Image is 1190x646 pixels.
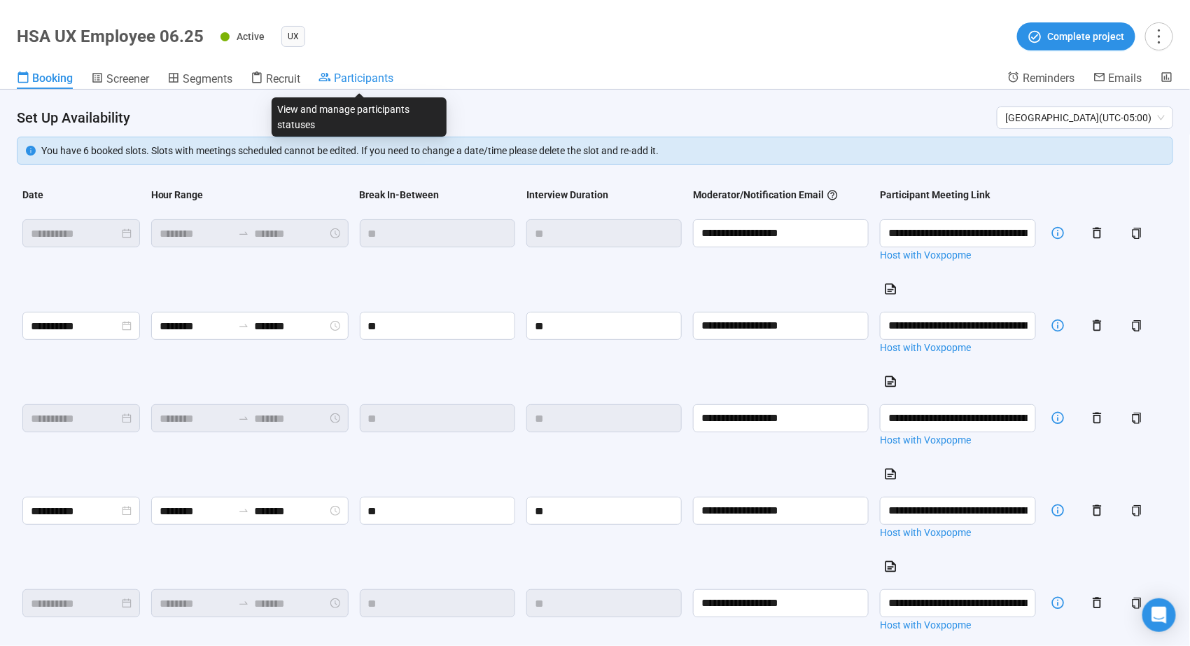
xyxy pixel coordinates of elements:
[1005,107,1165,128] span: [GEOGRAPHIC_DATA] ( UTC-05:00 )
[22,187,43,202] div: Date
[91,71,149,89] a: Screener
[167,71,232,89] a: Segments
[1093,71,1142,88] a: Emails
[238,505,249,516] span: to
[360,187,440,202] div: Break In-Between
[880,432,1035,448] a: Host with Voxpopme
[238,320,249,331] span: to
[1126,407,1148,429] button: copy
[1131,228,1142,239] span: copy
[17,27,204,46] h1: HSA UX Employee 06.25
[238,413,249,424] span: to
[238,598,249,609] span: to
[318,71,393,88] a: Participants
[238,413,249,424] span: swap-right
[238,320,249,331] span: swap-right
[238,228,249,239] span: to
[880,525,1035,540] a: Host with Voxpopme
[238,598,249,609] span: swap-right
[880,187,990,202] div: Participant Meeting Link
[1142,598,1176,632] div: Open Intercom Messenger
[251,71,300,89] a: Recruit
[1145,22,1173,50] button: more
[183,72,232,85] span: Segments
[106,72,149,85] span: Screener
[1131,598,1142,609] span: copy
[1048,29,1125,44] span: Complete project
[693,187,839,202] div: Moderator/Notification Email
[880,247,1035,263] a: Host with Voxpopme
[288,29,299,43] span: UX
[26,146,36,156] span: info-circle
[1007,71,1075,88] a: Reminders
[1131,413,1142,424] span: copy
[17,108,986,128] h4: Set Up Availability
[880,617,1035,633] a: Host with Voxpopme
[238,505,249,516] span: swap-right
[32,71,73,85] span: Booking
[1126,592,1148,614] button: copy
[334,71,393,85] span: Participants
[1017,22,1135,50] button: Complete project
[880,340,1035,355] a: Host with Voxpopme
[237,31,265,42] span: Active
[1126,315,1148,337] button: copy
[17,71,73,89] a: Booking
[1126,222,1148,245] button: copy
[1126,500,1148,522] button: copy
[151,187,204,202] div: Hour Range
[1131,320,1142,331] span: copy
[526,187,608,202] div: Interview Duration
[266,72,300,85] span: Recruit
[1149,27,1168,46] span: more
[272,97,447,137] div: View and manage participants statuses
[1109,71,1142,85] span: Emails
[1131,505,1142,516] span: copy
[1023,71,1075,85] span: Reminders
[41,143,1164,158] div: You have 6 booked slots. Slots with meetings scheduled cannot be edited. If you need to change a ...
[238,228,249,239] span: swap-right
